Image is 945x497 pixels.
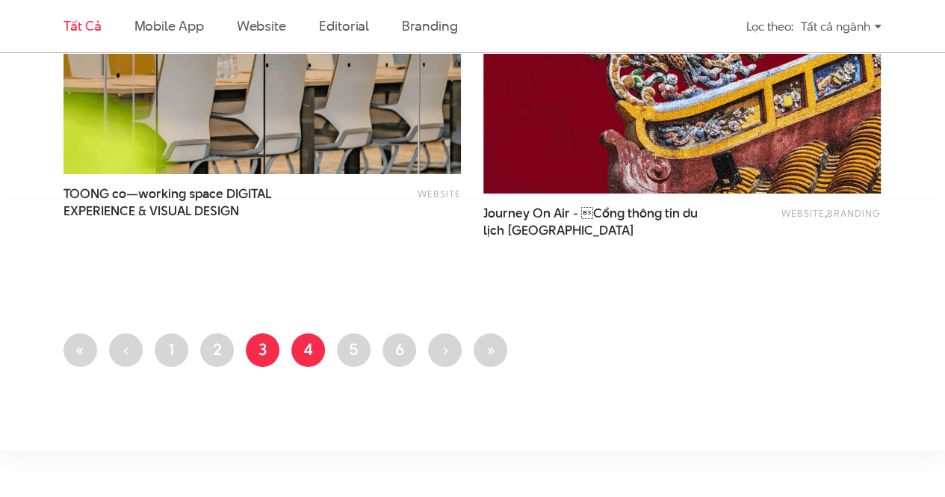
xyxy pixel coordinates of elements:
[486,338,495,360] span: »
[63,16,101,35] a: Tất cả
[781,206,825,220] a: Website
[827,206,881,220] a: Branding
[63,185,282,220] a: TOONG co—working space DIGITALEXPERIENCE & VISUAL DESIGN
[801,13,882,40] div: Tất cả ngành
[237,16,286,35] a: Website
[483,222,634,239] span: lịch [GEOGRAPHIC_DATA]
[418,187,461,200] a: Website
[722,205,881,232] div: ,
[155,333,188,367] a: 1
[134,16,203,35] a: Mobile app
[337,333,371,367] a: 5
[63,185,282,220] span: TOONG co—working space DIGITAL
[75,338,85,360] span: «
[291,333,325,367] a: 4
[483,205,702,239] a: Journey On Air - Cổng thông tin dulịch [GEOGRAPHIC_DATA]
[402,16,457,35] a: Branding
[123,338,129,360] span: ‹
[319,16,369,35] a: Editorial
[442,338,448,360] span: ›
[200,333,234,367] a: 2
[382,333,416,367] a: 6
[746,13,793,40] div: Lọc theo:
[483,205,702,239] span: Journey On Air - Cổng thông tin du
[63,203,239,220] span: EXPERIENCE & VISUAL DESIGN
